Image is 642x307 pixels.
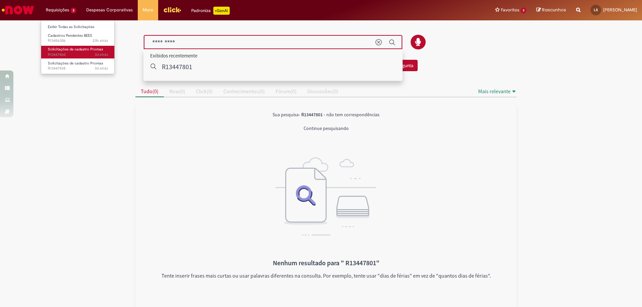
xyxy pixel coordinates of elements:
span: Favoritos [501,7,519,13]
span: Solicitações de cadastro Promax [48,61,103,66]
a: Aberto R13447860 : Solicitações de cadastro Promax [41,46,115,58]
time: 28/08/2025 09:43:56 [93,38,108,43]
span: 23h atrás [93,38,108,43]
span: 3d atrás [95,52,108,57]
a: Aberto R13447838 : Solicitações de cadastro Promax [41,60,115,72]
span: R13456306 [48,38,108,43]
time: 26/08/2025 11:35:21 [95,52,108,57]
span: More [143,7,153,13]
span: Cadastros Pendentes BEES [48,33,92,38]
span: R13447838 [48,66,108,71]
div: Padroniza [191,7,230,15]
p: +GenAi [213,7,230,15]
a: Exibir Todas as Solicitações [41,23,115,31]
time: 26/08/2025 11:32:41 [95,66,108,71]
a: Aberto R13456306 : Cadastros Pendentes BEES [41,32,115,44]
img: ServiceNow [1,3,35,17]
a: Rascunhos [536,7,566,13]
span: 3d atrás [95,66,108,71]
span: Solicitações de cadastro Promax [48,47,103,52]
ul: Requisições [41,20,115,74]
span: 3 [71,8,76,13]
img: click_logo_yellow_360x200.png [163,5,181,15]
span: LS [594,8,598,12]
span: [PERSON_NAME] [603,7,637,13]
span: 3 [521,8,526,13]
span: R13447860 [48,52,108,57]
span: Requisições [46,7,69,13]
span: Despesas Corporativas [86,7,133,13]
span: Rascunhos [542,7,566,13]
